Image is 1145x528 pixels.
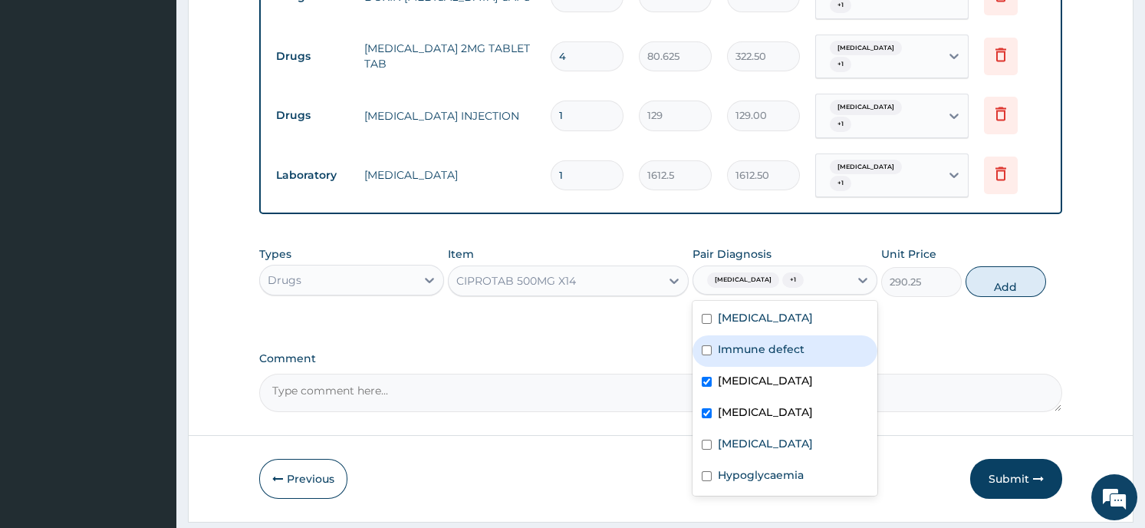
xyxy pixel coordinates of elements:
[718,342,804,357] label: Immune defect
[830,117,851,132] span: + 1
[259,459,347,499] button: Previous
[259,352,1061,365] label: Comment
[718,310,813,325] label: [MEDICAL_DATA]
[782,272,804,288] span: + 1
[28,77,62,115] img: d_794563401_company_1708531726252_794563401
[830,41,902,56] span: [MEDICAL_DATA]
[357,101,542,131] td: [MEDICAL_DATA] INJECTION
[80,86,258,106] div: Chat with us now
[830,100,902,115] span: [MEDICAL_DATA]
[693,246,772,262] label: Pair Diagnosis
[8,359,292,413] textarea: Type your message and hit 'Enter'
[357,33,542,79] td: [MEDICAL_DATA] 2MG TABLET TAB
[252,8,288,45] div: Minimize live chat window
[718,467,804,483] label: Hypoglycaemia
[966,266,1046,297] button: Add
[448,246,474,262] label: Item
[881,246,936,262] label: Unit Price
[830,57,851,72] span: + 1
[89,163,212,318] span: We're online!
[268,42,357,71] td: Drugs
[259,248,291,261] label: Types
[718,404,813,420] label: [MEDICAL_DATA]
[830,176,851,191] span: + 1
[456,273,576,289] div: CIPROTAB 500MG X14
[830,160,902,175] span: [MEDICAL_DATA]
[707,272,779,288] span: [MEDICAL_DATA]
[268,161,357,190] td: Laboratory
[718,436,813,451] label: [MEDICAL_DATA]
[970,459,1062,499] button: Submit
[268,272,301,288] div: Drugs
[268,101,357,130] td: Drugs
[718,373,813,388] label: [MEDICAL_DATA]
[357,160,542,190] td: [MEDICAL_DATA]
